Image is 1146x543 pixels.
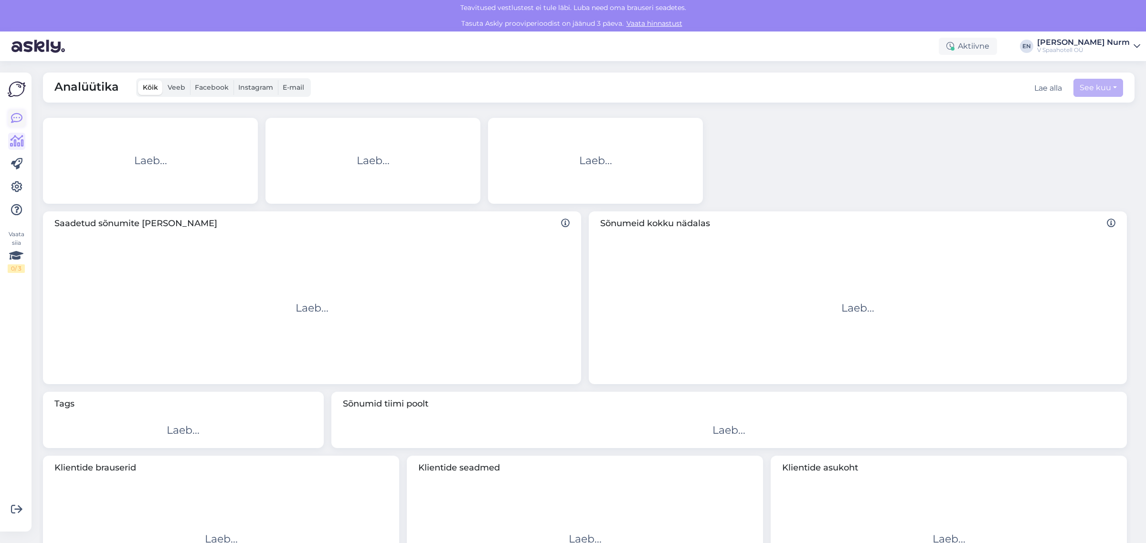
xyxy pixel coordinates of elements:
[1073,79,1123,97] button: See kuu
[296,300,329,316] div: Laeb...
[579,153,612,168] div: Laeb...
[134,153,167,168] div: Laeb...
[54,78,119,97] span: Analüütika
[238,83,273,92] span: Instagram
[54,461,388,474] span: Klientide brauserid
[1037,39,1130,46] div: [PERSON_NAME] Nurm
[167,422,200,438] div: Laeb...
[54,397,312,410] span: Tags
[624,19,685,28] a: Vaata hinnastust
[939,38,997,55] div: Aktiivne
[168,83,185,92] span: Veeb
[343,397,1116,410] span: Sõnumid tiimi poolt
[143,83,158,92] span: Kõik
[841,300,874,316] div: Laeb...
[54,217,570,230] span: Saadetud sõnumite [PERSON_NAME]
[1020,40,1033,53] div: EN
[600,217,1115,230] span: Sõnumeid kokku nädalas
[712,422,745,438] div: Laeb...
[418,461,752,474] span: Klientide seadmed
[8,80,26,98] img: Askly Logo
[195,83,229,92] span: Facebook
[1034,83,1062,94] button: Lae alla
[357,153,390,168] div: Laeb...
[283,83,304,92] span: E-mail
[8,264,25,273] div: 0 / 3
[782,461,1115,474] span: Klientide asukoht
[1037,39,1140,54] a: [PERSON_NAME] NurmV Spaahotell OÜ
[8,230,25,273] div: Vaata siia
[1037,46,1130,54] div: V Spaahotell OÜ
